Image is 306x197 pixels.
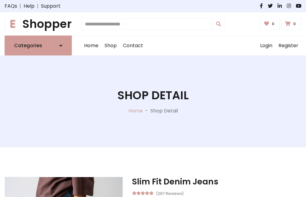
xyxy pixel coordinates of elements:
[292,21,297,27] span: 0
[260,18,280,30] a: 0
[120,36,146,55] a: Contact
[35,2,41,10] span: |
[257,36,275,55] a: Login
[24,2,35,10] a: Help
[270,21,276,27] span: 0
[281,18,301,30] a: 0
[14,43,42,48] h6: Categories
[128,107,143,114] a: Home
[5,17,72,31] h1: Shopper
[5,36,72,55] a: Categories
[150,107,178,115] p: Shop Detail
[132,177,301,187] h3: Slim Fit Denim Jeans
[41,2,61,10] a: Support
[275,36,301,55] a: Register
[81,36,101,55] a: Home
[5,17,72,31] a: EShopper
[156,189,184,197] small: (267 Reviews)
[101,36,120,55] a: Shop
[143,107,150,115] p: -
[117,89,189,102] h1: Shop Detail
[17,2,24,10] span: |
[5,16,21,32] span: E
[5,2,17,10] a: FAQs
